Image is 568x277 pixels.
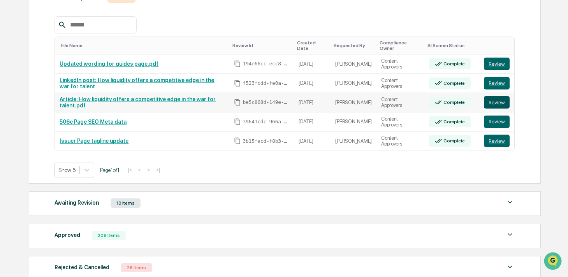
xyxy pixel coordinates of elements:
[380,40,421,51] div: Toggle SortBy
[92,231,126,240] div: 209 Items
[442,100,465,105] div: Complete
[111,198,141,208] div: 10 Items
[243,99,289,105] span: be5c868d-149e-41fc-8b65-a09ade436db6
[234,60,241,67] span: Copy Id
[331,54,376,74] td: [PERSON_NAME]
[136,167,144,173] button: <
[56,99,63,105] div: 🗄️
[232,43,291,48] div: Toggle SortBy
[243,61,289,67] span: 194e66cc-ecc8-4dc3-9501-03aeaf1f7ffc
[331,131,376,151] td: [PERSON_NAME]
[60,77,214,89] a: LinkedIn post: How liquidity offers a competitive edge in the war for talent
[234,118,241,125] span: Copy Id
[53,95,100,109] a: 🗄️Attestations
[8,16,142,29] p: How can we help?
[243,119,289,125] span: 39641cdc-966a-4e65-879f-2a6a777944d8
[376,131,424,151] td: Content Approvers
[376,54,424,74] td: Content Approvers
[61,43,226,48] div: Toggle SortBy
[60,61,158,67] a: Updated wording for guides page.pdf
[55,262,109,272] div: Rejected & Cancelled
[16,113,49,121] span: Data Lookup
[484,58,510,70] button: Review
[8,60,22,74] img: 1746055101610-c473b297-6a78-478c-a979-82029cc54cd1
[442,81,465,86] div: Complete
[5,95,53,109] a: 🖐️Preclearance
[505,198,515,207] img: caret
[484,116,510,128] button: Review
[442,119,465,124] div: Complete
[8,114,14,120] div: 🔎
[16,98,50,106] span: Preclearance
[234,80,241,87] span: Copy Id
[334,43,373,48] div: Toggle SortBy
[132,62,142,71] button: Start new chat
[77,132,94,138] span: Pylon
[100,167,120,173] span: Page 1 of 1
[294,74,331,93] td: [DATE]
[331,112,376,132] td: [PERSON_NAME]
[427,43,476,48] div: Toggle SortBy
[234,99,241,106] span: Copy Id
[294,112,331,132] td: [DATE]
[505,230,515,239] img: caret
[55,131,94,138] a: Powered byPylon
[294,131,331,151] td: [DATE]
[331,74,376,93] td: [PERSON_NAME]
[376,93,424,112] td: Content Approvers
[442,138,465,144] div: Complete
[376,112,424,132] td: Content Approvers
[376,74,424,93] td: Content Approvers
[26,67,98,74] div: We're available if you need us!
[243,138,289,144] span: 3b15facd-f8b3-477c-80ee-d7a648742bf4
[243,80,289,86] span: f523fcdd-fe0a-4d70-aff0-2c119d2ece14
[484,96,510,109] button: Review
[153,167,162,173] button: >|
[26,60,128,67] div: Start new chat
[55,198,99,208] div: Awaiting Revision
[60,96,216,109] a: Article: How liquidity offers a competitive edge in the war for talent.pdf
[442,61,465,67] div: Complete
[8,99,14,105] div: 🖐️
[60,119,127,125] a: 506c Page SEO Meta data
[505,262,515,272] img: caret
[484,77,510,89] button: Review
[125,167,134,173] button: |<
[294,54,331,74] td: [DATE]
[294,93,331,112] td: [DATE]
[297,40,327,51] div: Toggle SortBy
[144,167,152,173] button: >
[543,251,564,272] iframe: Open customer support
[121,263,152,272] div: 26 Items
[484,135,510,147] button: Review
[234,137,241,144] span: Copy Id
[60,138,128,144] a: Issuer Page tagline update
[485,43,511,48] div: Toggle SortBy
[55,230,80,240] div: Approved
[64,98,97,106] span: Attestations
[5,110,52,124] a: 🔎Data Lookup
[331,93,376,112] td: [PERSON_NAME]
